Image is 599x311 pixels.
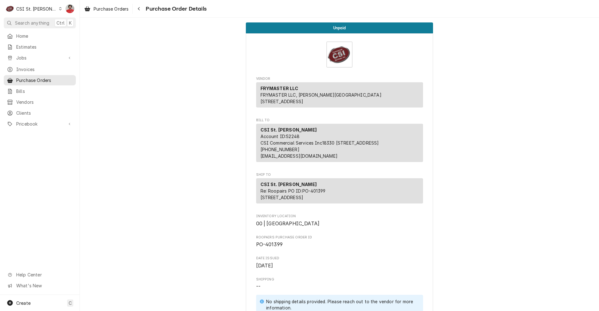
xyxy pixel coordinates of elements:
span: Bill To [256,118,423,123]
span: Account ID: 52248 [261,134,300,139]
span: Invoices [16,66,73,73]
a: Go to Pricebook [4,119,76,129]
a: Purchase Orders [4,75,76,85]
span: What's New [16,282,72,289]
div: Bill To [256,124,423,165]
strong: CSI St. [PERSON_NAME] [261,182,317,187]
a: Vendors [4,97,76,107]
div: Purchase Order Vendor [256,76,423,110]
div: Vendor [256,82,423,110]
div: Status [246,22,433,33]
div: Ship To [256,178,423,203]
span: Estimates [16,44,73,50]
span: Roopairs Purchase Order ID [256,235,423,240]
a: [PHONE_NUMBER] [261,147,299,152]
a: Estimates [4,42,76,52]
div: Bill To [256,124,423,162]
span: Purchase Orders [16,77,73,84]
span: Shipping [256,277,423,282]
img: Logo [326,41,353,68]
a: Clients [4,108,76,118]
span: Help Center [16,271,72,278]
span: -- [256,284,261,289]
a: Home [4,31,76,41]
div: CSI St. Louis's Avatar [6,4,14,13]
span: Create [16,300,31,306]
span: 00 | [GEOGRAPHIC_DATA] [256,221,320,227]
span: Purchase Order Details [144,5,207,13]
div: C [6,4,14,13]
span: Pricebook [16,121,63,127]
button: Search anythingCtrlK [4,17,76,28]
div: Roopairs Purchase Order ID [256,235,423,248]
div: Date Issued [256,256,423,269]
span: Purchase Orders [94,6,129,12]
span: Vendor [256,76,423,81]
span: Search anything [15,20,49,26]
span: Ship To [256,172,423,177]
a: Go to Help Center [4,270,76,280]
div: Purchase Order Ship To [256,172,423,206]
span: Ctrl [56,20,65,26]
span: K [69,20,72,26]
span: Clients [16,110,73,116]
a: Purchase Orders [82,4,131,14]
a: Invoices [4,64,76,74]
span: Home [16,33,73,39]
span: FRYMASTER LLC, [PERSON_NAME][GEOGRAPHIC_DATA][STREET_ADDRESS] [261,92,382,104]
a: Go to Jobs [4,53,76,63]
span: PO-401399 [256,242,283,247]
span: Jobs [16,55,63,61]
span: Roopairs Purchase Order ID [256,241,423,248]
div: Vendor [256,82,423,108]
span: Inventory Location [256,220,423,227]
span: Bills [16,88,73,94]
button: Navigate back [134,4,144,14]
div: Ship To [256,178,423,206]
span: C [69,300,72,306]
div: Purchase Order Bill To [256,118,423,165]
strong: CSI St. [PERSON_NAME] [261,127,317,132]
span: Date Issued [256,262,423,270]
div: CSI St. [PERSON_NAME] [16,6,57,12]
span: [STREET_ADDRESS] [261,195,304,200]
a: [EMAIL_ADDRESS][DOMAIN_NAME] [261,153,338,159]
div: NF [66,4,74,13]
a: Go to What's New [4,280,76,291]
span: Unpaid [333,26,346,30]
span: Inventory Location [256,214,423,219]
span: Re: Roopairs PO ID: PO-401399 [261,188,326,194]
span: CSI Commercial Services Inc18330 [STREET_ADDRESS] [261,140,379,146]
div: Inventory Location [256,214,423,227]
span: Vendors [16,99,73,105]
div: Nicholas Faubert's Avatar [66,4,74,13]
span: [DATE] [256,263,273,269]
strong: FRYMASTER LLC [261,86,299,91]
span: Date Issued [256,256,423,261]
a: Bills [4,86,76,96]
